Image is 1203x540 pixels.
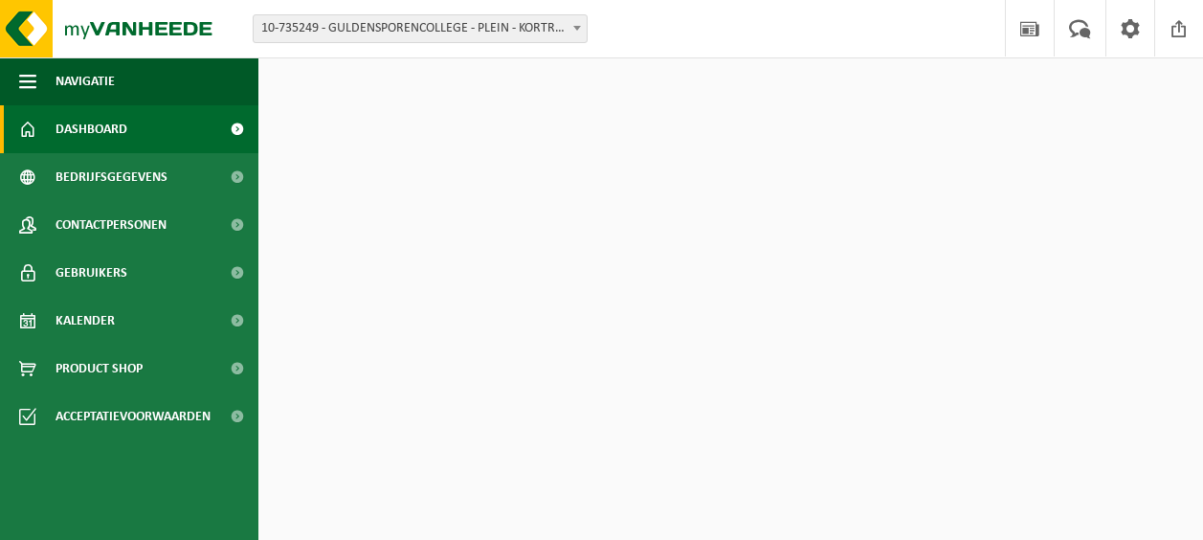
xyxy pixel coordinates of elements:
span: Gebruikers [56,249,127,297]
span: Bedrijfsgegevens [56,153,167,201]
span: Navigatie [56,57,115,105]
span: Product Shop [56,345,143,393]
span: 10-735249 - GULDENSPORENCOLLEGE - PLEIN - KORTRIJK [253,14,588,43]
span: Dashboard [56,105,127,153]
span: 10-735249 - GULDENSPORENCOLLEGE - PLEIN - KORTRIJK [254,15,587,42]
span: Contactpersonen [56,201,167,249]
span: Acceptatievoorwaarden [56,393,211,440]
span: Kalender [56,297,115,345]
